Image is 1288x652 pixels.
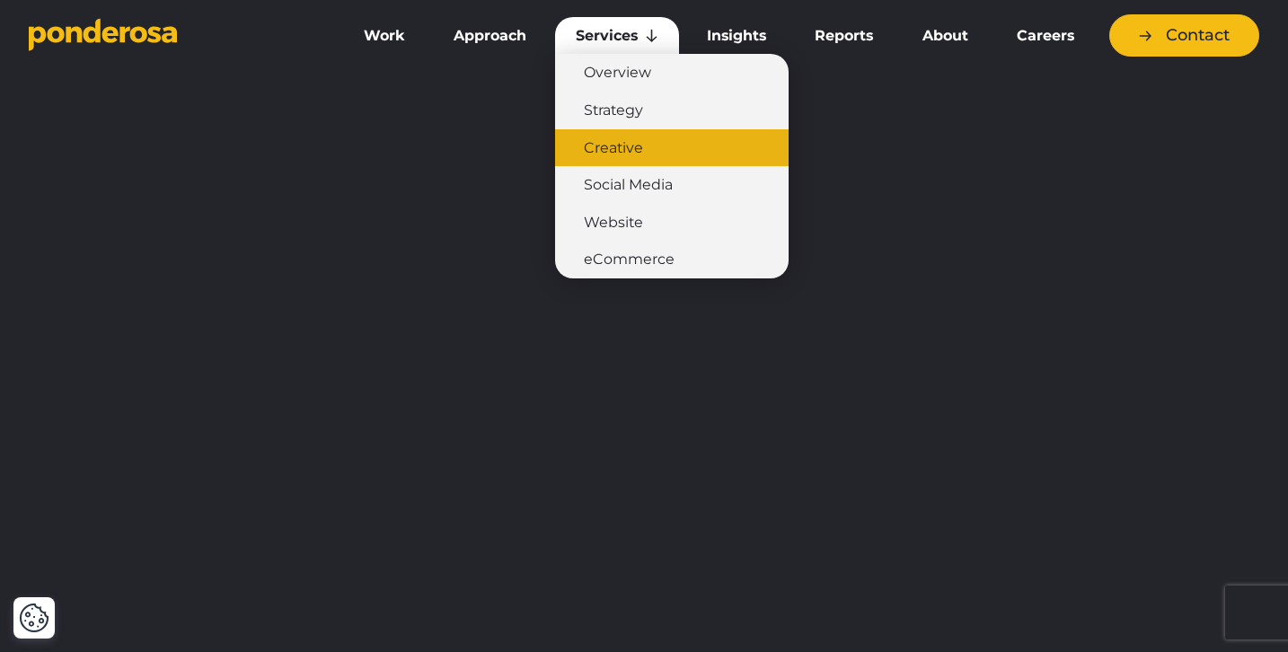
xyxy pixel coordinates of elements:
a: Strategy [555,92,789,129]
a: Contact [1109,14,1259,57]
a: Go to homepage [29,18,316,54]
a: Insights [686,17,787,55]
a: Creative [555,129,789,167]
a: Overview [555,54,789,92]
a: Reports [794,17,894,55]
a: Social Media [555,166,789,204]
a: Work [343,17,426,55]
a: Website [555,204,789,242]
button: Cookie Settings [19,603,49,633]
a: Approach [433,17,547,55]
img: Revisit consent button [19,603,49,633]
a: Services [555,17,679,55]
a: eCommerce [555,241,789,278]
a: Careers [996,17,1095,55]
a: About [901,17,988,55]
